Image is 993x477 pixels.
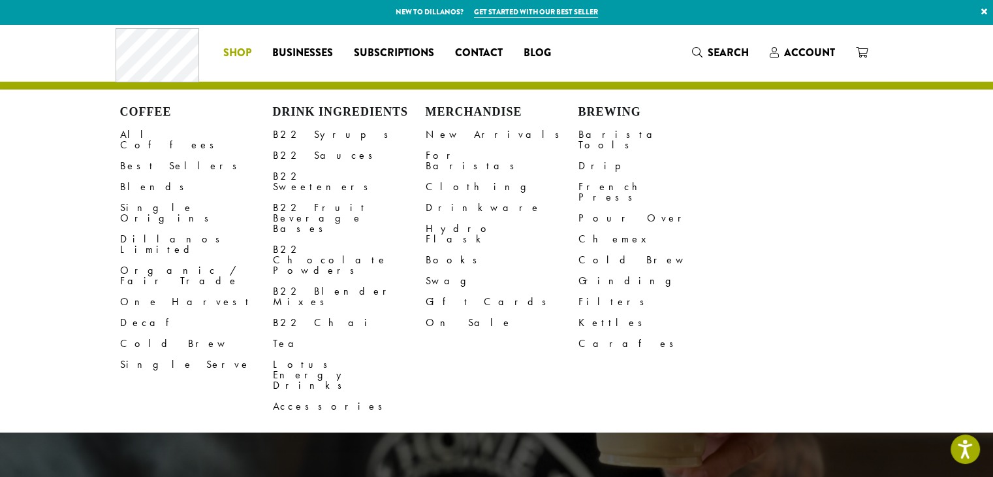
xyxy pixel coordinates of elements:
a: Single Origins [120,197,273,229]
span: Subscriptions [354,45,434,61]
h4: Drink Ingredients [273,105,426,120]
a: Organic / Fair Trade [120,260,273,291]
span: Contact [455,45,503,61]
h4: Coffee [120,105,273,120]
a: Books [426,250,578,271]
span: Search [708,45,749,60]
a: B22 Chocolate Powders [273,239,426,281]
a: Swag [426,271,578,291]
a: New Arrivals [426,124,578,145]
a: Hydro Flask [426,218,578,250]
a: B22 Chai [273,312,426,333]
span: Shop [223,45,251,61]
a: Barista Tools [578,124,731,156]
span: Account [784,45,835,60]
a: All Coffees [120,124,273,156]
a: Kettles [578,312,731,333]
a: Shop [213,42,262,63]
h4: Brewing [578,105,731,120]
a: Single Serve [120,354,273,375]
a: Carafes [578,333,731,354]
a: Clothing [426,176,578,197]
a: Filters [578,291,731,312]
a: Chemex [578,229,731,250]
a: B22 Fruit Beverage Bases [273,197,426,239]
a: Get started with our best seller [474,7,598,18]
a: Cold Brew [578,250,731,271]
a: B22 Blender Mixes [273,281,426,312]
a: Cold Brew [120,333,273,354]
a: Search [682,42,759,63]
a: One Harvest [120,291,273,312]
a: B22 Sweeteners [273,166,426,197]
a: Tea [273,333,426,354]
a: On Sale [426,312,578,333]
a: Accessories [273,396,426,417]
a: Grinding [578,271,731,291]
a: Best Sellers [120,156,273,176]
a: French Press [578,176,731,208]
a: Pour Over [578,208,731,229]
a: Drip [578,156,731,176]
span: Blog [524,45,551,61]
a: Lotus Energy Drinks [273,354,426,396]
a: For Baristas [426,145,578,176]
a: Dillanos Limited [120,229,273,260]
a: Gift Cards [426,291,578,312]
span: Businesses [272,45,333,61]
h4: Merchandise [426,105,578,120]
a: B22 Sauces [273,145,426,166]
a: Drinkware [426,197,578,218]
a: Blends [120,176,273,197]
a: B22 Syrups [273,124,426,145]
a: Decaf [120,312,273,333]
